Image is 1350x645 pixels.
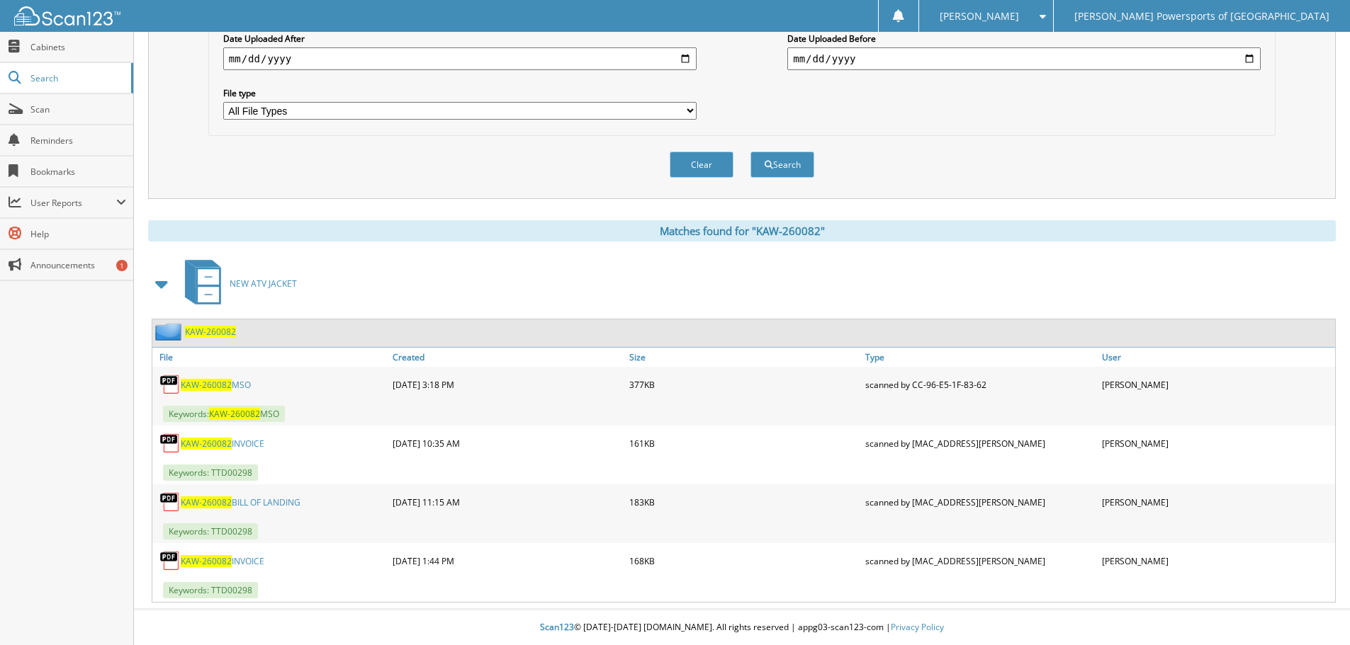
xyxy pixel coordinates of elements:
span: Keywords: TTD00298 [163,523,258,540]
span: Scan [30,103,126,115]
label: File type [223,87,697,99]
div: [DATE] 3:18 PM [389,370,626,399]
span: [PERSON_NAME] Powersports of [GEOGRAPHIC_DATA] [1074,12,1329,21]
span: Announcements [30,259,126,271]
input: end [787,47,1261,70]
span: Keywords: MSO [163,406,285,422]
a: KAW-260082BILL OF LANDING [181,496,300,508]
div: scanned by CC-96-E5-1F-83-62 [862,370,1098,399]
div: 1 [116,260,128,271]
span: KAW-260082 [181,438,232,450]
div: scanned by [MAC_ADDRESS][PERSON_NAME] [862,429,1098,457]
a: File [152,348,389,367]
div: 183KB [626,488,862,516]
span: NEW ATV JACKET [230,278,297,290]
img: PDF.png [159,491,181,513]
img: scan123-logo-white.svg [14,6,120,25]
span: KAW-260082 [209,408,260,420]
div: 377KB [626,370,862,399]
img: PDF.png [159,374,181,395]
div: [DATE] 11:15 AM [389,488,626,516]
span: KAW-260082 [181,379,232,391]
span: Reminders [30,135,126,147]
div: © [DATE]-[DATE] [DOMAIN_NAME]. All rights reserved | appg03-scan123-com | [134,610,1350,645]
a: Size [626,348,862,367]
span: KAW-260082 [181,555,232,567]
label: Date Uploaded After [223,33,697,45]
a: KAW-260082 [185,326,236,338]
div: [PERSON_NAME] [1098,547,1335,575]
img: PDF.png [159,550,181,571]
iframe: Chat Widget [1279,577,1350,645]
span: Keywords: TTD00298 [163,582,258,598]
span: [PERSON_NAME] [940,12,1019,21]
span: Search [30,72,124,84]
span: Help [30,228,126,240]
span: Scan123 [540,621,574,633]
a: KAW-260082INVOICE [181,555,264,567]
span: User Reports [30,197,116,209]
span: Cabinets [30,41,126,53]
span: KAW-260082 [181,496,232,508]
div: [DATE] 10:35 AM [389,429,626,457]
img: folder2.png [155,323,185,341]
div: 161KB [626,429,862,457]
div: [PERSON_NAME] [1098,429,1335,457]
div: scanned by [MAC_ADDRESS][PERSON_NAME] [862,547,1098,575]
input: start [223,47,697,70]
a: User [1098,348,1335,367]
a: Created [389,348,626,367]
div: [PERSON_NAME] [1098,370,1335,399]
button: Clear [670,152,733,178]
button: Search [750,152,814,178]
div: Matches found for "KAW-260082" [148,220,1336,241]
a: KAW-260082MSO [181,379,251,391]
label: Date Uploaded Before [787,33,1261,45]
div: [PERSON_NAME] [1098,488,1335,516]
a: KAW-260082INVOICE [181,438,264,450]
div: scanned by [MAC_ADDRESS][PERSON_NAME] [862,488,1098,516]
a: Type [862,348,1098,367]
div: [DATE] 1:44 PM [389,547,626,575]
a: Privacy Policy [891,621,944,633]
a: NEW ATV JACKET [176,256,297,312]
img: PDF.png [159,433,181,454]
span: Bookmarks [30,166,126,178]
span: Keywords: TTD00298 [163,464,258,481]
div: 168KB [626,547,862,575]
